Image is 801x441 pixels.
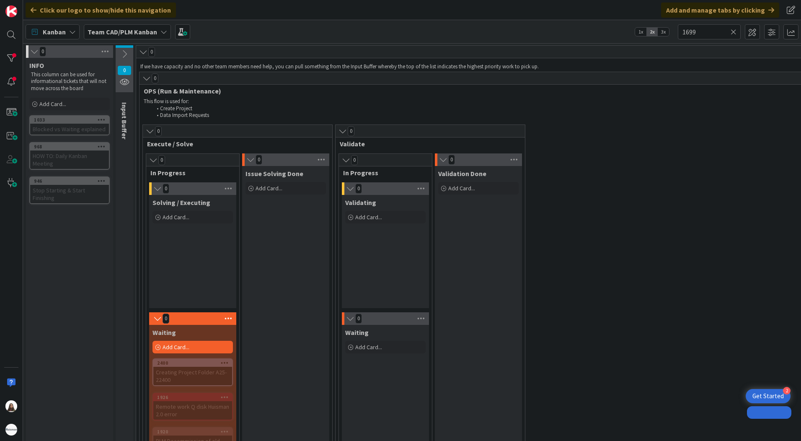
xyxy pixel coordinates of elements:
[26,3,176,18] div: Click our logo to show/hide this navigation
[646,28,658,36] span: 2x
[448,155,455,165] span: 0
[150,169,229,177] span: In Progress
[120,102,129,139] span: Input Buffer
[256,184,282,192] span: Add Card...
[658,28,669,36] span: 3x
[156,368,227,384] span: Creating Project Folder A25-22400
[31,71,108,92] p: This column can be used for informational tickets that will not move across the board
[256,155,262,165] span: 0
[152,328,176,337] span: Waiting
[30,177,109,203] div: 946Stop Starting & Start Finishing
[678,24,741,39] input: Quick Filter...
[345,328,369,337] span: Waiting
[163,213,189,221] span: Add Card...
[33,152,87,167] span: HOW TO: Daily Kanban Meeting
[33,187,85,202] span: Stop Starting & Start Finishing
[33,125,106,133] span: Blocked vs Waiting explained
[351,155,358,165] span: 0
[5,400,17,412] img: KM
[5,424,17,436] img: avatar
[153,428,232,436] div: 1920
[29,61,44,70] span: INFO
[752,392,784,400] div: Get Started
[343,169,421,177] span: In Progress
[448,184,475,192] span: Add Card...
[157,360,232,366] div: 2400
[34,117,109,123] div: 1033
[438,169,486,178] span: Validation Done
[155,126,162,136] span: 0
[635,28,646,36] span: 1x
[355,213,382,221] span: Add Card...
[340,140,514,148] span: Validate
[157,394,232,400] div: 1926
[148,47,155,57] span: 0
[88,28,157,36] b: Team CAD/PLM Kanban
[746,389,791,403] div: Open Get Started checklist, remaining modules: 2
[163,343,189,351] span: Add Card...
[5,5,17,17] img: Visit kanbanzone.com
[345,198,376,207] span: Validating
[163,314,169,324] span: 0
[43,27,66,37] span: Kanban
[348,126,354,136] span: 0
[156,403,229,418] span: Remote work Q disk Huisman 2.0 error
[163,184,169,194] span: 0
[153,359,232,367] div: 2400
[153,359,232,385] div: 2400Creating Project Folder A25-22400
[152,73,158,83] span: 0
[34,144,109,150] div: 968
[245,169,303,178] span: Issue Solving Done
[30,116,109,124] div: 1033
[147,140,322,148] span: Execute / Solve
[117,65,132,75] span: 0
[30,143,109,169] div: 968HOW TO: Daily Kanban Meeting
[158,155,165,165] span: 0
[783,387,791,394] div: 2
[30,177,109,185] div: 946
[153,394,232,401] div: 1926
[157,429,232,435] div: 1920
[661,3,779,18] div: Add and manage tabs by clicking
[152,198,210,207] span: Solving / Executing
[34,178,109,184] div: 946
[30,143,109,150] div: 968
[355,343,382,351] span: Add Card...
[30,116,109,135] div: 1033Blocked vs Waiting explained
[39,47,46,57] span: 0
[355,184,362,194] span: 0
[39,100,66,108] span: Add Card...
[153,394,232,420] div: 1926Remote work Q disk Huisman 2.0 error
[355,314,362,324] span: 0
